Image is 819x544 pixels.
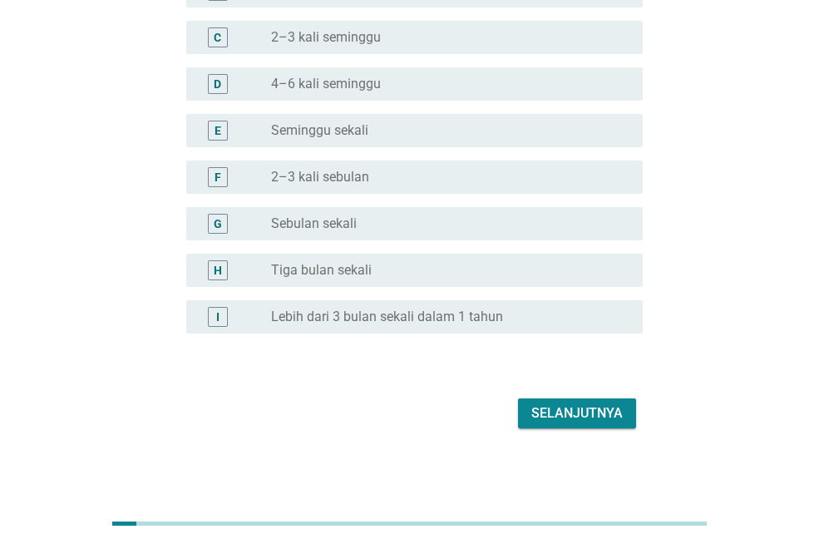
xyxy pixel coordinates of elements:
div: E [215,121,221,139]
label: Sebulan sekali [271,215,357,232]
label: Tiga bulan sekali [271,262,372,279]
div: D [214,75,221,92]
label: Lebih dari 3 bulan sekali dalam 1 tahun [271,309,503,325]
div: F [215,168,221,185]
label: 4–6 kali seminggu [271,76,381,92]
label: 2–3 kali seminggu [271,29,381,46]
div: C [214,28,221,46]
label: 2–3 kali sebulan [271,169,369,185]
button: Selanjutnya [518,398,636,428]
div: I [216,308,220,325]
label: Seminggu sekali [271,122,368,139]
div: G [214,215,222,232]
div: H [214,261,222,279]
div: Selanjutnya [531,403,623,423]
